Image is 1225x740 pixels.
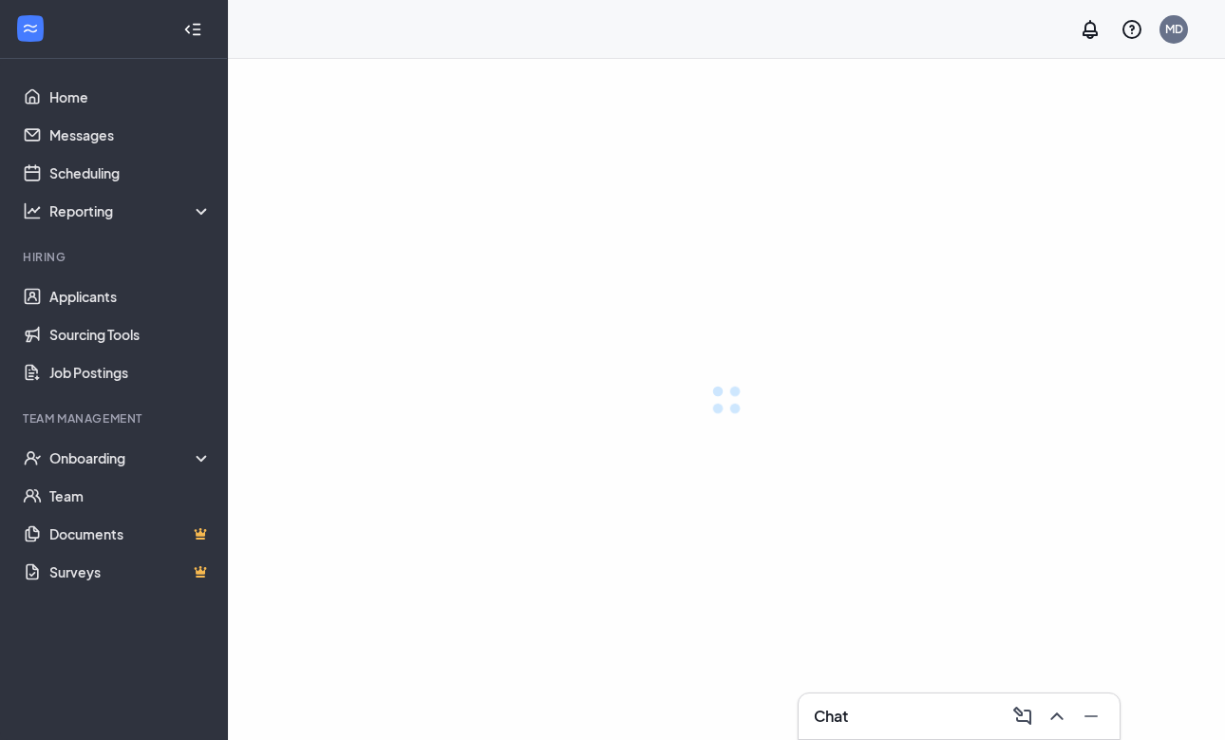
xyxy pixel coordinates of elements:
svg: WorkstreamLogo [21,19,40,38]
div: Team Management [23,410,208,427]
a: Applicants [49,277,212,315]
a: Scheduling [49,154,212,192]
button: ComposeMessage [1006,701,1036,731]
div: MD [1165,21,1183,37]
a: SurveysCrown [49,553,212,591]
a: DocumentsCrown [49,515,212,553]
svg: ComposeMessage [1011,705,1034,728]
svg: QuestionInfo [1121,18,1143,41]
svg: UserCheck [23,448,42,467]
a: Job Postings [49,353,212,391]
a: Messages [49,116,212,154]
a: Sourcing Tools [49,315,212,353]
svg: Collapse [183,20,202,39]
svg: Notifications [1079,18,1102,41]
div: Hiring [23,249,208,265]
button: ChevronUp [1040,701,1070,731]
button: Minimize [1074,701,1104,731]
div: Reporting [49,201,213,220]
a: Home [49,78,212,116]
div: Onboarding [49,448,213,467]
svg: Analysis [23,201,42,220]
svg: ChevronUp [1046,705,1068,728]
a: Team [49,477,212,515]
h3: Chat [814,706,848,727]
svg: Minimize [1080,705,1102,728]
